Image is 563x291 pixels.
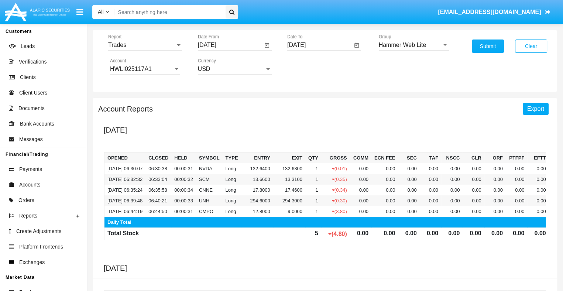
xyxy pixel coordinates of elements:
td: 0.00 [484,195,506,206]
td: 132.6300 [273,163,305,174]
span: Accounts [19,181,41,189]
td: 294.6000 [241,195,273,206]
td: 1 [305,185,321,195]
td: 0.00 [441,185,463,195]
td: (0.34) [321,185,350,195]
td: 06:44:50 [145,206,171,217]
span: Export [527,106,544,112]
th: NSCC [441,153,463,164]
td: 0.00 [371,206,398,217]
td: NVDA [196,163,223,174]
td: (3.80) [321,206,350,217]
td: 0.00 [463,195,484,206]
td: 0.00 [527,228,549,240]
td: 0.00 [371,185,398,195]
td: Long [223,163,241,174]
span: Exchanges [19,259,45,266]
td: 9.0000 [273,206,305,217]
td: 0.00 [371,195,398,206]
td: 0.00 [506,195,527,206]
th: Held [171,153,196,164]
td: 1 [305,206,321,217]
td: 0.00 [441,195,463,206]
button: Open calendar [262,41,271,50]
td: 0.00 [484,163,506,174]
td: 00:00:31 [171,163,196,174]
span: Leads [21,42,35,50]
td: Total Stock [104,228,146,240]
th: Qty [305,153,321,164]
td: 17.4600 [273,185,305,195]
th: SEC [398,153,419,164]
td: Long [223,185,241,195]
td: 0.00 [484,228,506,240]
td: 0.00 [463,163,484,174]
td: UNH [196,195,223,206]
td: 0.00 [441,228,463,240]
td: 1 [305,195,321,206]
td: 06:35:58 [145,185,171,195]
td: 294.3000 [273,195,305,206]
button: Submit [472,40,504,53]
td: 0.00 [420,228,441,240]
td: 0.00 [350,174,371,185]
td: 0.00 [420,206,441,217]
span: [EMAIL_ADDRESS][DOMAIN_NAME] [438,9,541,15]
span: Trades [108,42,126,48]
td: [DATE] 06:30:07 [104,163,146,174]
td: (0.35) [321,174,350,185]
th: CLR [463,153,484,164]
td: 13.3100 [273,174,305,185]
td: 0.00 [371,228,398,240]
td: (0.01) [321,163,350,174]
td: 0.00 [350,195,371,206]
span: Platform Frontends [19,243,63,251]
td: 12.8000 [241,206,273,217]
td: 0.00 [441,163,463,174]
td: 0.00 [506,206,527,217]
td: 13.6600 [241,174,273,185]
td: [DATE] 06:35:24 [104,185,146,195]
td: 0.00 [463,185,484,195]
td: 0.00 [463,206,484,217]
a: All [92,8,114,16]
td: 00:00:34 [171,185,196,195]
td: 5 [305,228,321,240]
td: 0.00 [420,185,441,195]
td: 0.00 [420,195,441,206]
td: 0.00 [527,174,549,185]
td: [DATE] 06:39:48 [104,195,146,206]
th: Comm [350,153,371,164]
span: Messages [19,136,43,143]
td: 0.00 [350,185,371,195]
th: Exit [273,153,305,164]
td: 0.00 [371,163,398,174]
span: Documents [18,105,45,112]
th: Gross [321,153,350,164]
td: 0.00 [398,174,419,185]
td: 0.00 [484,185,506,195]
h5: [DATE] [104,264,557,273]
td: 1 [305,174,321,185]
button: Export [523,103,549,115]
span: Verifications [19,58,47,66]
a: [EMAIL_ADDRESS][DOMAIN_NAME] [435,2,554,23]
td: 0.00 [441,206,463,217]
td: 0.00 [506,228,527,240]
td: 0.00 [398,206,419,217]
td: 00:00:32 [171,174,196,185]
td: 06:40:21 [145,195,171,206]
span: Payments [19,165,42,173]
th: Ecn Fee [371,153,398,164]
td: [DATE] 06:44:19 [104,206,146,217]
span: All [98,9,104,15]
td: 06:33:04 [145,174,171,185]
td: (0.30) [321,195,350,206]
td: 06:30:38 [145,163,171,174]
input: Search [114,5,223,19]
td: 0.00 [484,206,506,217]
td: 0.00 [527,163,549,174]
span: Create Adjustments [16,227,61,235]
td: 1 [305,163,321,174]
td: 0.00 [398,195,419,206]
